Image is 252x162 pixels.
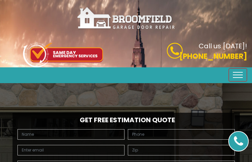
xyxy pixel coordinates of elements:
[199,41,247,51] b: Call us [DATE]!
[23,42,103,67] img: icon-top.png
[131,43,247,62] a: Call us [DATE]! [PHONE_NUMBER]
[77,7,176,30] img: Broomfield.png
[128,145,235,155] input: Zip
[16,116,237,124] h2: Get Free Estimation Quote
[17,129,125,140] input: Name
[17,145,125,155] input: Enter email
[131,51,247,62] p: [PHONE_NUMBER]
[128,129,235,140] input: Phone
[229,68,247,81] button: Toggle navigation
